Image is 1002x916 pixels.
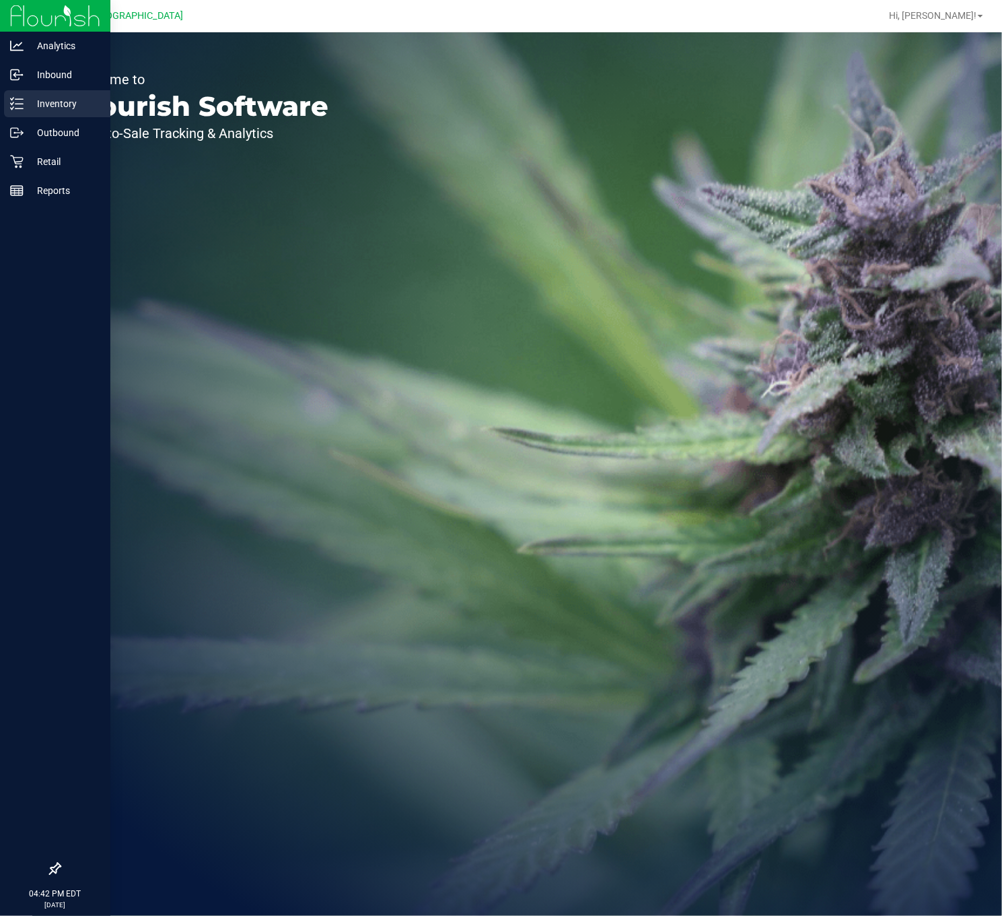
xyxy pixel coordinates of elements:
inline-svg: Inventory [10,97,24,110]
p: Retail [24,154,104,170]
p: Flourish Software [73,93,328,120]
p: Analytics [24,38,104,54]
p: 04:42 PM EDT [6,888,104,900]
p: Welcome to [73,73,328,86]
p: Inventory [24,96,104,112]
p: Reports [24,183,104,199]
span: [GEOGRAPHIC_DATA] [92,10,184,22]
iframe: Resource center [13,808,54,849]
inline-svg: Reports [10,184,24,197]
inline-svg: Retail [10,155,24,168]
inline-svg: Analytics [10,39,24,53]
p: [DATE] [6,900,104,910]
span: Hi, [PERSON_NAME]! [889,10,976,21]
inline-svg: Outbound [10,126,24,139]
inline-svg: Inbound [10,68,24,81]
p: Seed-to-Sale Tracking & Analytics [73,127,328,140]
p: Outbound [24,125,104,141]
p: Inbound [24,67,104,83]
